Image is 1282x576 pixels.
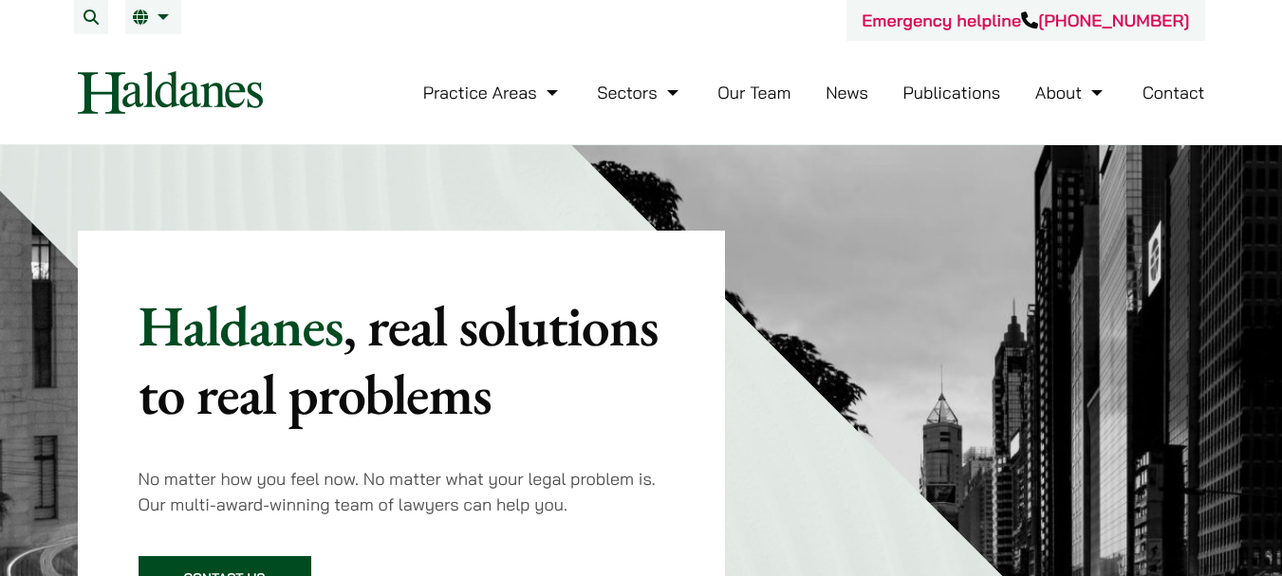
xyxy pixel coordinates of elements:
[78,71,263,114] img: Logo of Haldanes
[139,291,665,428] p: Haldanes
[139,466,665,517] p: No matter how you feel now. No matter what your legal problem is. Our multi-award-winning team of...
[717,82,790,103] a: Our Team
[1035,82,1107,103] a: About
[423,82,563,103] a: Practice Areas
[862,9,1189,31] a: Emergency helpline[PHONE_NUMBER]
[139,288,659,431] mark: , real solutions to real problems
[903,82,1001,103] a: Publications
[597,82,682,103] a: Sectors
[133,9,174,25] a: EN
[826,82,868,103] a: News
[1143,82,1205,103] a: Contact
